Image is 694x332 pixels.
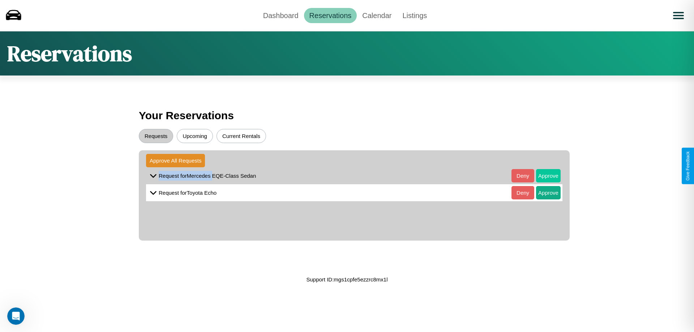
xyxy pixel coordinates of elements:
[146,154,205,167] button: Approve All Requests
[357,8,397,23] a: Calendar
[217,129,266,143] button: Current Rentals
[139,129,173,143] button: Requests
[685,151,690,181] div: Give Feedback
[7,307,25,325] iframe: Intercom live chat
[139,106,555,125] h3: Your Reservations
[511,169,534,182] button: Deny
[306,275,387,284] p: Support ID: mgs1cpfe5ezzrc8mx1l
[159,188,217,198] p: Request for Toyota Echo
[397,8,432,23] a: Listings
[511,186,534,199] button: Deny
[159,171,256,181] p: Request for Mercedes EQE-Class Sedan
[304,8,357,23] a: Reservations
[258,8,304,23] a: Dashboard
[536,186,561,199] button: Approve
[7,39,132,68] h1: Reservations
[536,169,561,182] button: Approve
[177,129,213,143] button: Upcoming
[668,5,689,26] button: Open menu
